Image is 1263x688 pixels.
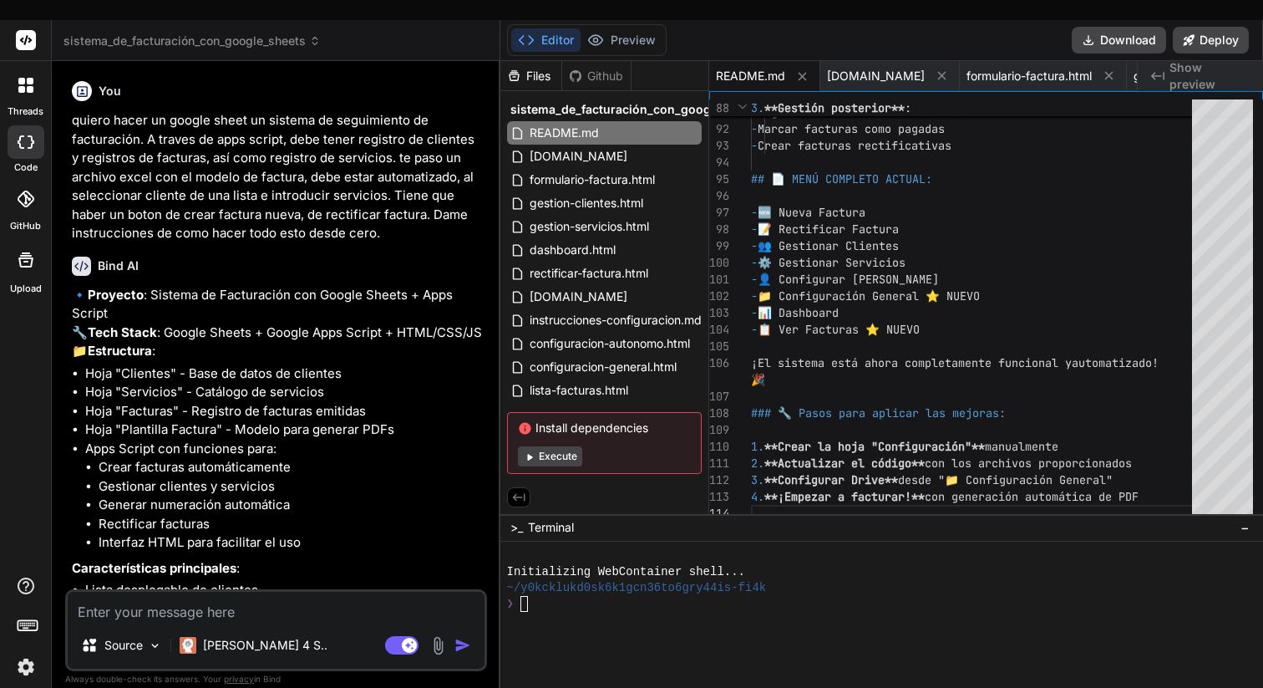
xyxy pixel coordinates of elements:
span: Show preview [1169,59,1250,93]
div: 97 [709,204,729,221]
div: 96 [709,187,729,204]
span: automatizado! [1072,355,1159,370]
li: Lista desplegable de clientes [85,581,484,600]
span: - [751,255,758,270]
button: Editor [511,28,581,52]
div: 113 [709,488,729,505]
div: Github [562,68,631,84]
span: privacy [224,674,254,684]
label: GitHub [10,219,41,233]
strong: Proyecto [88,287,144,303]
span: ### 🔧 Pasos para aplicar las mejoras: [751,405,1006,420]
span: ## 📄 MENÚ COMPLETO ACTUAL: [751,171,932,186]
div: 100 [709,254,729,271]
span: con los archivos proporcionados [925,456,1132,471]
li: Interfaz HTML para facilitar el uso [99,533,484,553]
span: gestion-clientes.html [1134,68,1247,84]
span: **Actualizar el código** [764,456,925,471]
li: Hoja "Facturas" - Registro de facturas emitidas [85,402,484,421]
span: - [751,305,758,320]
span: ~/y0kcklukd0sk6k1gcn36to6gry44is-fi4k [507,580,767,596]
span: lista-facturas.html [528,380,630,400]
div: 103 [709,304,729,321]
img: Pick Models [148,639,162,653]
span: 🆕 Nueva Factura [758,205,865,220]
p: Always double-check its answers. Your in Bind [65,671,487,687]
div: 94 [709,154,729,171]
span: ⚙️ Gestionar Servicios [758,255,905,270]
span: dashboard.html [528,240,617,260]
div: Files [500,68,561,84]
span: 3. [751,472,764,487]
div: 93 [709,137,729,154]
p: [PERSON_NAME] 4 S.. [203,637,327,654]
span: manualmente [985,439,1058,454]
img: settings [12,653,40,681]
span: - [751,238,758,253]
div: 114 [709,505,729,522]
span: sistema_de_facturación_con_google_sheets [63,33,321,49]
label: Upload [10,282,42,296]
div: 109 [709,421,729,438]
div: 92 [709,120,729,137]
span: README.md [528,123,601,143]
span: **Configurar Drive** [764,472,898,487]
span: Install dependencies [518,420,691,436]
li: Gestionar clientes y servicios [99,477,484,497]
span: Marcar facturas como pagadas [758,121,945,136]
span: - [751,272,758,287]
button: Preview [581,28,662,52]
strong: Características principales [72,560,236,576]
button: Deploy [1173,27,1249,54]
span: con generación automática de PDF [925,489,1139,504]
span: 👤 Configurar [PERSON_NAME] [758,272,939,287]
li: Hoja "Servicios" - Catálogo de servicios [85,383,484,402]
span: instrucciones-configuracion.md [528,310,703,330]
span: - [751,222,758,237]
span: >_ [510,519,523,536]
span: 📁 Configuración General ⭐ NUEVO [758,288,980,303]
label: code [14,161,38,175]
span: 3. [751,100,764,115]
span: [DOMAIN_NAME] [528,146,629,166]
div: 102 [709,288,729,304]
span: configuracion-autonomo.html [528,334,692,354]
li: Crear facturas automáticamente [99,458,484,477]
li: Hoja "Clientes" - Base de datos de clientes [85,364,484,384]
span: - [751,121,758,136]
h6: You [99,83,121,99]
span: formulario-factura.html [528,170,657,190]
span: - [751,138,758,153]
span: 88 [709,99,729,116]
div: 106 [709,354,729,371]
span: 1. [751,439,764,454]
li: Generar numeración automática [99,496,484,515]
span: 📊 Dashboard [758,305,839,320]
li: Hoja "Plantilla Factura" - Modelo para generar PDFs [85,420,484,440]
span: : [905,100,911,115]
span: **Gestión posterior** [764,100,905,115]
button: Execute [518,446,582,466]
div: 104 [709,321,729,338]
span: **Crear la hoja "Configuración"** [764,439,985,454]
span: gestion-clientes.html [528,193,645,213]
img: Claude 4 Sonnet [180,637,196,654]
div: 99 [709,237,729,254]
p: quiero hacer un google sheet un sistema de seguimiento de facturación. A traves de apps script, d... [72,111,484,243]
span: 2. [751,456,764,471]
span: - [751,205,758,220]
span: − [1240,519,1250,536]
div: 112 [709,471,729,488]
p: 🔹 : Sistema de Facturación con Google Sheets + Apps Script 🔧 : Google Sheets + Google Apps Script... [72,286,484,361]
span: gestion-servicios.html [528,217,651,237]
span: 4. [751,489,764,504]
span: README.md [716,68,785,84]
span: ¡El sistema está ahora completamente funcional y [751,355,1072,370]
span: [DOMAIN_NAME] [528,287,629,307]
li: Rectificar facturas [99,515,484,534]
span: Crear facturas rectificativas [758,138,951,153]
span: **¡Empezar a facturar!** [764,489,925,504]
span: [DOMAIN_NAME] [827,68,925,84]
strong: Estructura [88,343,152,359]
span: 🎉 [751,372,765,387]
